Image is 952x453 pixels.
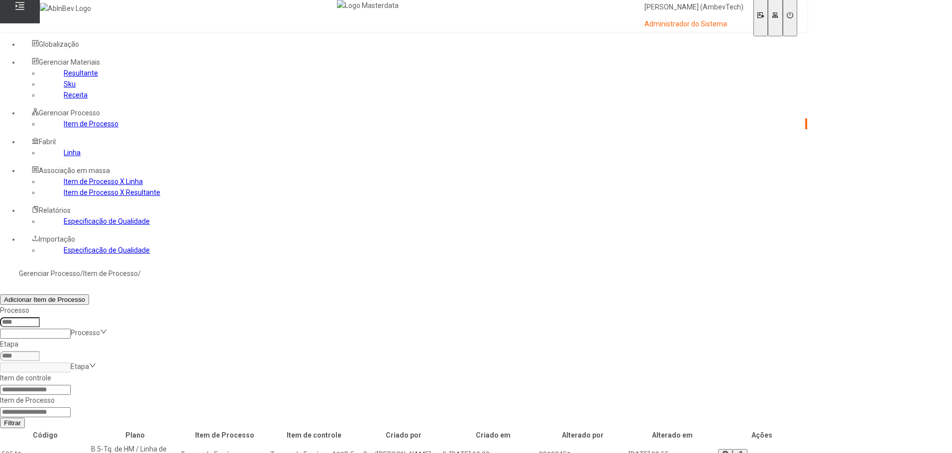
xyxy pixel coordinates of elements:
[83,270,138,277] a: Item de Processo
[4,296,85,303] span: Adicionar Item de Processo
[1,429,90,441] th: Código
[538,429,627,441] th: Alterado por
[138,270,141,277] nz-breadcrumb-separator: /
[64,217,150,225] a: Especificação de Qualidade
[64,120,118,128] a: Item de Processo
[449,429,537,441] th: Criado em
[64,178,143,185] a: Item de Processo X Linha
[718,429,806,441] th: Ações
[644,2,743,12] p: [PERSON_NAME] (AmbevTech)
[39,206,71,214] span: Relatórios
[19,270,80,277] a: Gerenciar Processo
[39,40,79,48] span: Globalização
[71,329,100,337] nz-select-placeholder: Processo
[40,3,91,14] img: AbInBev Logo
[39,167,110,175] span: Associação em massa
[4,419,21,427] span: Filtrar
[39,138,56,146] span: Fabril
[80,270,83,277] nz-breadcrumb-separator: /
[270,429,358,441] th: Item de controle
[39,58,100,66] span: Gerenciar Materiais
[91,429,179,441] th: Plano
[644,19,743,29] p: Administrador do Sistema
[39,109,100,117] span: Gerenciar Processo
[359,429,448,441] th: Criado por
[64,246,150,254] a: Especificação de Qualidade
[64,80,76,88] a: Sku
[628,429,717,441] th: Alterado em
[39,235,75,243] span: Importação
[64,188,160,196] a: Item de Processo X Resultante
[180,429,269,441] th: Item de Processo
[71,362,89,370] nz-select-placeholder: Etapa
[64,149,81,157] a: Linha
[64,69,98,77] a: Resultante
[64,91,88,99] a: Receita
